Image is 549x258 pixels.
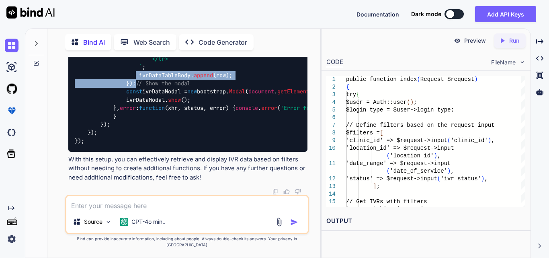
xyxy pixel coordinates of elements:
[346,175,437,182] span: 'status' => $request->input
[105,219,112,225] img: Pick Models
[326,83,336,91] div: 2
[5,232,18,246] img: settings
[491,58,516,66] span: FileName
[481,175,484,182] span: )
[447,168,451,174] span: )
[387,153,390,159] span: (
[451,137,488,144] span: 'clinic_id'
[380,130,383,136] span: [
[326,160,336,167] div: 11
[414,99,417,105] span: ;
[290,218,298,226] img: icon
[519,59,526,66] img: chevron down
[346,137,447,144] span: 'clinic_id' => $request->input
[283,188,290,195] img: like
[346,198,427,205] span: // Get IVRs with filters
[411,10,441,18] span: Dark mode
[356,91,359,98] span: {
[326,129,336,137] div: 8
[346,122,488,128] span: // Define filters based on the request inp
[326,137,336,144] div: 9
[168,96,181,103] span: show
[5,104,18,118] img: premium
[187,88,197,95] span: new
[346,99,407,105] span: $user = Auth::user
[236,105,258,112] span: console
[68,155,307,182] p: With this setup, you can effectively retrieve and display IVR data based on filters without needi...
[199,37,247,47] p: Code Generator
[346,130,380,136] span: $filters =
[464,37,486,45] p: Preview
[261,105,277,112] span: error
[272,188,279,195] img: copy
[346,145,454,151] span: 'location_id' => $request->input
[277,88,322,95] span: getElementById
[451,168,454,174] span: ,
[229,88,245,95] span: Modal
[6,6,55,19] img: Bind AI
[120,105,136,112] span: error
[281,105,364,112] span: 'Error fetching IVR data:'
[420,76,474,83] span: Request $request
[326,198,336,206] div: 15
[326,91,336,99] div: 3
[437,175,440,182] span: (
[326,206,336,213] div: 16
[326,58,343,67] div: CODE
[326,122,336,129] div: 7
[326,144,336,152] div: 10
[346,107,454,113] span: $login_type = $user->login_type;
[126,88,142,95] span: const
[322,212,531,231] h2: OUTPUT
[434,153,437,159] span: )
[83,37,105,47] p: Bind AI
[387,168,390,174] span: (
[346,91,356,98] span: try
[377,183,380,190] span: ;
[139,105,165,112] span: function
[274,217,284,227] img: attachment
[326,183,336,190] div: 13
[454,37,461,44] img: preview
[491,137,494,144] span: ,
[5,60,18,74] img: ai-studio
[326,190,336,198] div: 14
[131,218,166,226] p: GPT-4o min..
[5,126,18,139] img: darkCloudIdeIcon
[120,218,128,226] img: GPT-4o mini
[65,236,309,248] p: Bind can provide inaccurate information, including about people. Always double-check its answers....
[5,82,18,96] img: githubLight
[346,76,417,83] span: public function index
[356,11,399,18] span: Documentation
[133,37,170,47] p: Web Search
[168,105,226,112] span: xhr, status, error
[373,183,376,190] span: ]
[488,137,491,144] span: )
[437,153,440,159] span: ,
[440,175,481,182] span: 'ivr_status'
[417,76,420,83] span: (
[410,99,414,105] span: )
[346,84,349,90] span: {
[194,72,213,79] span: append
[390,168,447,174] span: 'date_of_service'
[407,99,410,105] span: (
[474,76,477,83] span: )
[295,188,301,195] img: dislike
[488,122,495,128] span: ut
[447,137,451,144] span: (
[136,80,191,87] span: // Show the modal
[326,76,336,83] div: 1
[346,206,484,213] span: $IVRs = $this->ivrService->getIvrsForUser
[326,114,336,122] div: 6
[248,88,274,95] span: document
[475,6,536,22] button: Add API Keys
[326,99,336,106] div: 4
[485,175,488,182] span: ,
[356,10,399,19] button: Documentation
[509,37,519,45] p: Run
[84,218,102,226] p: Source
[390,153,434,159] span: 'location_id'
[346,160,451,167] span: 'date_range' => $request->input
[326,175,336,183] div: 12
